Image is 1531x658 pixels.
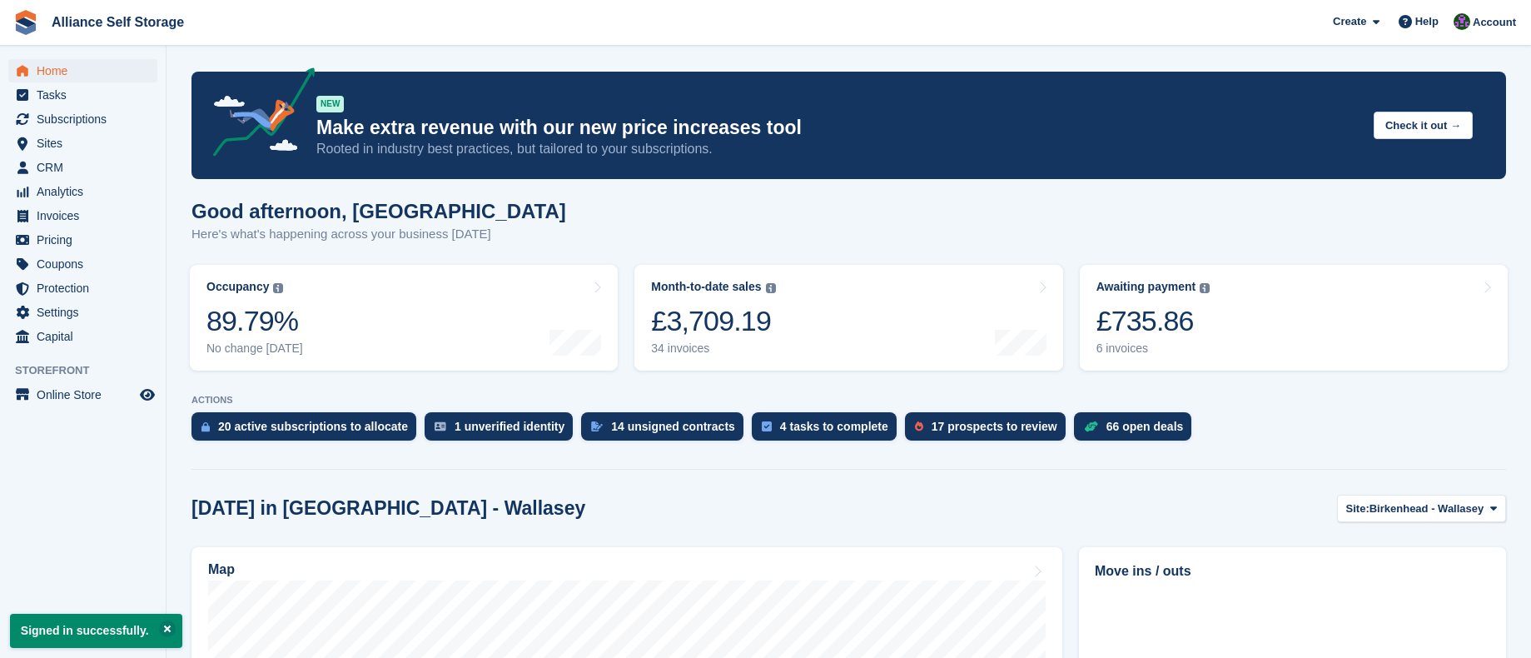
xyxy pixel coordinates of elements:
img: deal-1b604bf984904fb50ccaf53a9ad4b4a5d6e5aea283cecdc64d6e3604feb123c2.svg [1084,421,1098,432]
img: contract_signature_icon-13c848040528278c33f63329250d36e43548de30e8caae1d1a13099fd9432cc5.svg [591,421,603,431]
a: 20 active subscriptions to allocate [191,412,425,449]
a: menu [8,383,157,406]
a: Occupancy 89.79% No change [DATE] [190,265,618,371]
span: Settings [37,301,137,324]
p: Rooted in industry best practices, but tailored to your subscriptions. [316,140,1360,158]
a: menu [8,132,157,155]
div: 20 active subscriptions to allocate [218,420,408,433]
a: menu [8,59,157,82]
a: 4 tasks to complete [752,412,905,449]
span: Help [1415,13,1439,30]
span: Capital [37,325,137,348]
img: icon-info-grey-7440780725fd019a000dd9b08b2336e03edf1995a4989e88bcd33f0948082b44.svg [766,283,776,293]
a: menu [8,156,157,179]
img: price-adjustments-announcement-icon-8257ccfd72463d97f412b2fc003d46551f7dbcb40ab6d574587a9cd5c0d94... [199,67,316,162]
div: Month-to-date sales [651,280,761,294]
button: Site: Birkenhead - Wallasey [1337,495,1506,522]
a: Month-to-date sales £3,709.19 34 invoices [634,265,1062,371]
p: Signed in successfully. [10,614,182,648]
span: Birkenhead - Wallasey [1369,501,1484,517]
div: £3,709.19 [651,304,775,338]
img: icon-info-grey-7440780725fd019a000dd9b08b2336e03edf1995a4989e88bcd33f0948082b44.svg [1200,283,1210,293]
a: 66 open deals [1074,412,1200,449]
span: Sites [37,132,137,155]
span: Protection [37,277,137,300]
span: Storefront [15,362,166,379]
div: 6 invoices [1096,341,1210,356]
span: Subscriptions [37,107,137,131]
p: Here's what's happening across your business [DATE] [191,225,566,244]
h1: Good afternoon, [GEOGRAPHIC_DATA] [191,200,566,222]
img: icon-info-grey-7440780725fd019a000dd9b08b2336e03edf1995a4989e88bcd33f0948082b44.svg [273,283,283,293]
div: 89.79% [206,304,303,338]
a: menu [8,180,157,203]
a: menu [8,204,157,227]
img: active_subscription_to_allocate_icon-d502201f5373d7db506a760aba3b589e785aa758c864c3986d89f69b8ff3... [201,421,210,432]
a: Awaiting payment £735.86 6 invoices [1080,265,1508,371]
img: task-75834270c22a3079a89374b754ae025e5fb1db73e45f91037f5363f120a921f8.svg [762,421,772,431]
span: Analytics [37,180,137,203]
span: Online Store [37,383,137,406]
div: Occupancy [206,280,269,294]
span: Home [37,59,137,82]
a: 17 prospects to review [905,412,1074,449]
div: 14 unsigned contracts [611,420,735,433]
a: menu [8,228,157,252]
a: Preview store [137,385,157,405]
h2: Map [208,562,235,577]
h2: Move ins / outs [1095,561,1490,581]
img: prospect-51fa495bee0391a8d652442698ab0144808aea92771e9ea1ae160a38d050c398.svg [915,421,923,431]
span: Coupons [37,252,137,276]
a: menu [8,252,157,276]
a: menu [8,107,157,131]
div: 1 unverified identity [455,420,564,433]
span: Account [1473,14,1516,31]
div: 17 prospects to review [932,420,1057,433]
p: Make extra revenue with our new price increases tool [316,116,1360,140]
div: Awaiting payment [1096,280,1196,294]
a: menu [8,301,157,324]
span: Invoices [37,204,137,227]
img: stora-icon-8386f47178a22dfd0bd8f6a31ec36ba5ce8667c1dd55bd0f319d3a0aa187defe.svg [13,10,38,35]
button: Check it out → [1374,112,1473,139]
span: Pricing [37,228,137,252]
div: NEW [316,96,344,112]
a: menu [8,325,157,348]
a: Alliance Self Storage [45,8,191,36]
span: Site: [1346,501,1369,517]
span: Create [1333,13,1366,30]
img: Romilly Norton [1454,13,1470,30]
div: 66 open deals [1106,420,1184,433]
span: CRM [37,156,137,179]
p: ACTIONS [191,395,1506,406]
a: menu [8,83,157,107]
div: No change [DATE] [206,341,303,356]
a: menu [8,277,157,300]
a: 1 unverified identity [425,412,581,449]
div: 34 invoices [651,341,775,356]
div: £735.86 [1096,304,1210,338]
span: Tasks [37,83,137,107]
h2: [DATE] in [GEOGRAPHIC_DATA] - Wallasey [191,497,585,520]
img: verify_identity-adf6edd0f0f0b5bbfe63781bf79b02c33cf7c696d77639b501bdc392416b5a36.svg [435,421,446,431]
a: 14 unsigned contracts [581,412,752,449]
div: 4 tasks to complete [780,420,888,433]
